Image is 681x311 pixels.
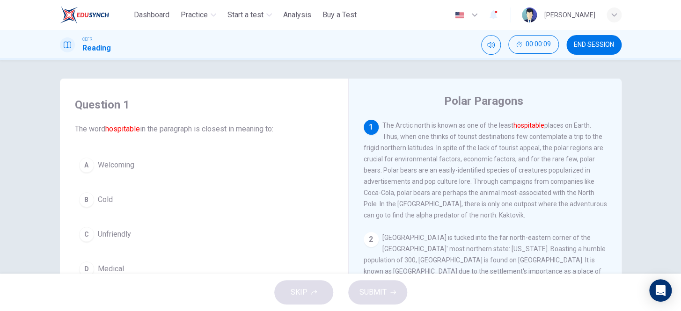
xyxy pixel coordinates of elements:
font: hospitable [513,122,544,129]
button: Buy a Test [319,7,360,23]
button: Dashboard [130,7,173,23]
img: en [454,12,465,19]
span: Cold [98,194,113,205]
button: END SESSION [566,35,622,55]
button: CUnfriendly [75,223,333,246]
div: [PERSON_NAME] [544,9,595,21]
a: ELTC logo [60,6,131,24]
span: The word in the paragraph is closest in meaning to: [75,123,333,135]
img: Profile picture [522,7,537,22]
div: D [79,261,94,276]
h4: Polar Paragons [444,94,523,108]
span: Welcoming [98,159,134,171]
button: DMedical [75,257,333,281]
span: CEFR [82,36,92,43]
span: Analysis [283,9,311,21]
span: Unfriendly [98,229,131,240]
button: AWelcoming [75,153,333,177]
button: Practice [177,7,220,23]
div: B [79,192,94,207]
h4: Question 1 [75,97,333,112]
button: 00:00:09 [508,35,559,54]
div: A [79,158,94,173]
button: Analysis [279,7,315,23]
span: Dashboard [134,9,169,21]
button: Start a test [224,7,276,23]
span: Medical [98,263,124,275]
div: C [79,227,94,242]
img: ELTC logo [60,6,109,24]
font: hospitable [105,124,140,133]
button: BCold [75,188,333,211]
span: Buy a Test [322,9,357,21]
div: Hide [508,35,559,55]
div: 1 [364,120,379,135]
span: 00:00:09 [526,41,551,48]
div: Mute [481,35,501,55]
div: 2 [364,232,379,247]
span: END SESSION [574,41,614,49]
h1: Reading [82,43,111,54]
div: Open Intercom Messenger [649,279,672,302]
span: The Arctic north is known as one of the least places on Earth. Thus, when one thinks of tourist d... [364,122,607,219]
span: Practice [181,9,208,21]
span: Start a test [227,9,264,21]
